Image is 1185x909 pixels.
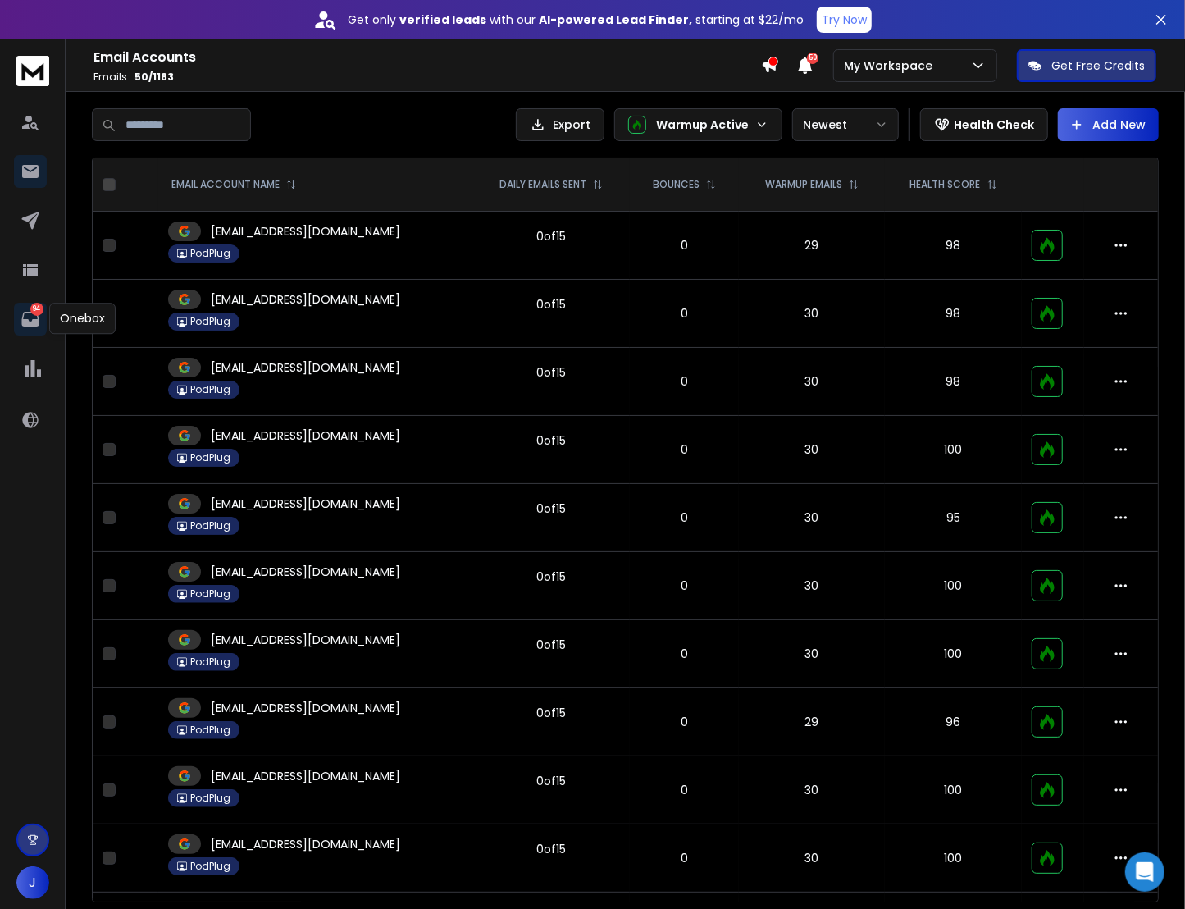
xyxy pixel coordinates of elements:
div: Open Intercom Messenger [1125,852,1164,892]
img: logo [16,56,49,86]
strong: AI-powered Lead Finder, [539,11,692,28]
div: 0 of 15 [536,705,566,721]
button: Add New [1058,108,1159,141]
p: [EMAIL_ADDRESS][DOMAIN_NAME] [211,427,400,444]
td: 98 [885,280,1023,348]
p: 94 [30,303,43,316]
p: DAILY EMAILS SENT [499,178,586,191]
button: Health Check [920,108,1048,141]
div: EMAIL ACCOUNT NAME [171,178,296,191]
div: 0 of 15 [536,773,566,789]
p: 0 [640,578,729,594]
p: PodPlug [190,860,230,873]
p: 0 [640,237,729,254]
td: 30 [739,484,885,552]
p: BOUNCES [653,178,700,191]
p: My Workspace [844,57,939,74]
td: 30 [739,620,885,688]
p: Health Check [954,116,1034,133]
div: Onebox [49,303,116,334]
p: PodPlug [190,655,230,669]
p: HEALTH SCORE [910,178,981,191]
td: 95 [885,484,1023,552]
p: PodPlug [190,383,230,396]
a: 94 [14,303,47,336]
button: Export [516,108,604,141]
td: 100 [885,756,1023,824]
span: 50 / 1183 [134,70,174,84]
div: 0 of 15 [536,228,566,244]
p: [EMAIL_ADDRESS][DOMAIN_NAME] [211,768,400,784]
p: [EMAIL_ADDRESS][DOMAIN_NAME] [211,291,400,308]
td: 100 [885,824,1023,893]
p: PodPlug [190,247,230,260]
button: J [16,866,49,899]
p: 0 [640,373,729,390]
p: [EMAIL_ADDRESS][DOMAIN_NAME] [211,359,400,376]
p: 0 [640,646,729,662]
p: Try Now [822,11,867,28]
td: 29 [739,688,885,756]
td: 30 [739,756,885,824]
p: PodPlug [190,451,230,464]
td: 29 [739,212,885,280]
div: 0 of 15 [536,432,566,449]
div: 0 of 15 [536,569,566,585]
p: [EMAIL_ADDRESS][DOMAIN_NAME] [211,496,400,512]
div: 0 of 15 [536,296,566,313]
div: 0 of 15 [536,841,566,857]
span: 50 [807,53,818,64]
p: PodPlug [190,724,230,737]
div: 0 of 15 [536,637,566,653]
p: Get only with our starting at $22/mo [348,11,804,28]
p: 0 [640,714,729,730]
p: [EMAIL_ADDRESS][DOMAIN_NAME] [211,700,400,716]
td: 100 [885,416,1023,484]
p: 0 [640,850,729,866]
td: 30 [739,824,885,893]
strong: verified leads [399,11,486,28]
button: Try Now [817,7,872,33]
p: [EMAIL_ADDRESS][DOMAIN_NAME] [211,564,400,580]
p: Emails : [93,71,761,84]
p: Get Free Credits [1051,57,1145,74]
div: 0 of 15 [536,364,566,381]
p: PodPlug [190,519,230,532]
td: 30 [739,416,885,484]
div: 0 of 15 [536,500,566,517]
p: 0 [640,782,729,798]
td: 30 [739,348,885,416]
p: 0 [640,509,729,526]
p: [EMAIL_ADDRESS][DOMAIN_NAME] [211,632,400,648]
button: Newest [792,108,899,141]
p: [EMAIL_ADDRESS][DOMAIN_NAME] [211,836,400,852]
td: 96 [885,688,1023,756]
p: PodPlug [190,587,230,601]
button: Get Free Credits [1017,49,1156,82]
p: 0 [640,305,729,322]
td: 30 [739,280,885,348]
p: Warmup Active [656,116,749,133]
td: 30 [739,552,885,620]
p: WARMUP EMAILS [765,178,842,191]
td: 98 [885,212,1023,280]
p: PodPlug [190,792,230,805]
p: PodPlug [190,315,230,328]
p: 0 [640,441,729,458]
td: 100 [885,552,1023,620]
p: [EMAIL_ADDRESS][DOMAIN_NAME] [211,223,400,240]
td: 100 [885,620,1023,688]
h1: Email Accounts [93,48,761,67]
td: 98 [885,348,1023,416]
